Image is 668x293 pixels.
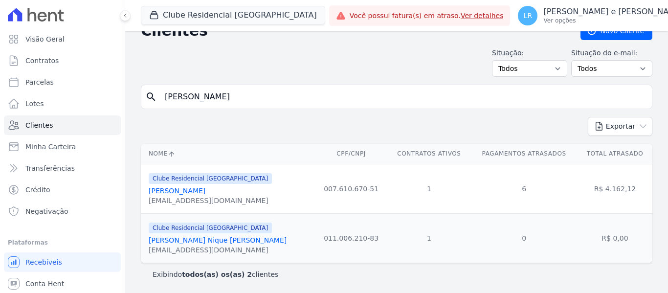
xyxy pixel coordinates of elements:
td: 0 [470,213,578,263]
label: Situação do e-mail: [571,48,652,58]
th: Nome [141,144,315,164]
span: Clube Residencial [GEOGRAPHIC_DATA] [149,223,272,233]
span: Minha Carteira [25,142,76,152]
span: Crédito [25,185,50,195]
button: Clube Residencial [GEOGRAPHIC_DATA] [141,6,325,24]
th: Contratos Ativos [387,144,470,164]
a: Minha Carteira [4,137,121,157]
span: Clube Residencial [GEOGRAPHIC_DATA] [149,173,272,184]
span: Negativação [25,206,68,216]
span: Você possui fatura(s) em atraso. [350,11,504,21]
th: CPF/CNPJ [315,144,388,164]
input: Buscar por nome, CPF ou e-mail [159,87,648,107]
td: 1 [387,213,470,263]
span: Contratos [25,56,59,66]
span: LR [524,12,533,19]
span: Transferências [25,163,75,173]
th: Pagamentos Atrasados [470,144,578,164]
a: Clientes [4,115,121,135]
a: [PERSON_NAME] Nique [PERSON_NAME] [149,236,287,244]
span: Visão Geral [25,34,65,44]
td: 6 [470,164,578,213]
div: Plataformas [8,237,117,248]
a: [PERSON_NAME] [149,187,205,195]
a: Negativação [4,202,121,221]
a: Transferências [4,158,121,178]
td: R$ 4.162,12 [578,164,652,213]
a: Recebíveis [4,252,121,272]
a: Parcelas [4,72,121,92]
td: 007.610.670-51 [315,164,388,213]
a: Contratos [4,51,121,70]
td: 1 [387,164,470,213]
a: Lotes [4,94,121,113]
div: [EMAIL_ADDRESS][DOMAIN_NAME] [149,245,287,255]
span: Parcelas [25,77,54,87]
span: Conta Hent [25,279,64,289]
p: Exibindo clientes [153,270,278,279]
div: [EMAIL_ADDRESS][DOMAIN_NAME] [149,196,272,205]
a: Visão Geral [4,29,121,49]
button: Exportar [588,117,652,136]
td: 011.006.210-83 [315,213,388,263]
td: R$ 0,00 [578,213,652,263]
a: Crédito [4,180,121,200]
b: todos(as) os(as) 2 [182,270,252,278]
i: search [145,91,157,103]
label: Situação: [492,48,567,58]
span: Clientes [25,120,53,130]
a: Ver detalhes [461,12,504,20]
th: Total Atrasado [578,144,652,164]
span: Lotes [25,99,44,109]
span: Recebíveis [25,257,62,267]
